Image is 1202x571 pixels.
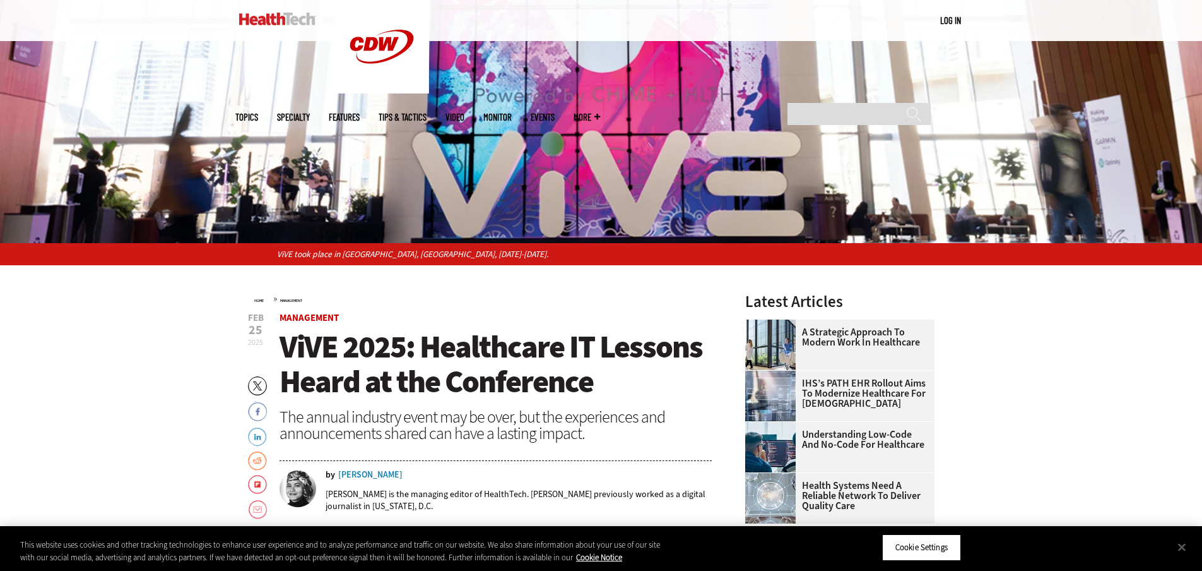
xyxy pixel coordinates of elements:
[745,320,802,330] a: Health workers in a modern hospital
[326,488,712,512] p: [PERSON_NAME] is the managing editor of HealthTech. [PERSON_NAME] previously worked as a digital ...
[745,481,927,511] a: Health Systems Need a Reliable Network To Deliver Quality Care
[574,112,600,122] span: More
[20,539,661,563] div: This website uses cookies and other tracking technologies to enhance user experience and to analy...
[338,471,403,479] a: [PERSON_NAME]
[483,112,512,122] a: MonITor
[745,327,927,347] a: A Strategic Approach to Modern Work in Healthcare
[280,326,702,402] span: ViVE 2025: Healthcare IT Lessons Heard at the Conference
[277,112,310,122] span: Specialty
[745,473,796,524] img: Healthcare networking
[576,552,622,563] a: More information about your privacy
[280,409,712,442] div: The annual industry event may be over, but the experiences and announcements shared can have a la...
[277,248,925,261] p: ViVE took place in [GEOGRAPHIC_DATA], [GEOGRAPHIC_DATA], [DATE]-[DATE].
[248,337,263,347] span: 2025
[940,15,961,26] a: Log in
[745,473,802,483] a: Healthcare networking
[445,112,464,122] a: Video
[248,324,264,337] span: 25
[280,471,316,507] img: Teta-Alim
[745,378,927,409] a: IHS’s PATH EHR Rollout Aims to Modernize Healthcare for [DEMOGRAPHIC_DATA]
[248,313,264,323] span: Feb
[745,320,796,370] img: Health workers in a modern hospital
[379,112,427,122] a: Tips & Tactics
[254,298,264,303] a: Home
[334,83,429,97] a: CDW
[745,294,934,310] h3: Latest Articles
[254,294,712,304] div: »
[745,422,796,472] img: Coworkers coding
[235,112,258,122] span: Topics
[745,422,802,432] a: Coworkers coding
[531,112,555,122] a: Events
[745,430,927,450] a: Understanding Low-Code and No-Code for Healthcare
[940,14,961,27] div: User menu
[745,371,796,421] img: Electronic health records
[745,371,802,381] a: Electronic health records
[280,311,339,324] a: Management
[239,13,315,25] img: Home
[329,112,360,122] a: Features
[1168,533,1196,561] button: Close
[280,298,302,303] a: Management
[882,534,961,561] button: Cookie Settings
[326,471,335,479] span: by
